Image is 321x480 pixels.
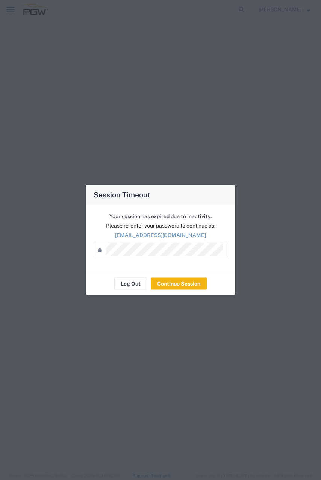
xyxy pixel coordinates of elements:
[94,231,227,239] p: [EMAIL_ADDRESS][DOMAIN_NAME]
[94,189,150,200] h4: Session Timeout
[151,278,207,290] button: Continue Session
[114,278,147,290] button: Log Out
[94,222,227,230] p: Please re-enter your password to continue as:
[94,213,227,220] p: Your session has expired due to inactivity.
